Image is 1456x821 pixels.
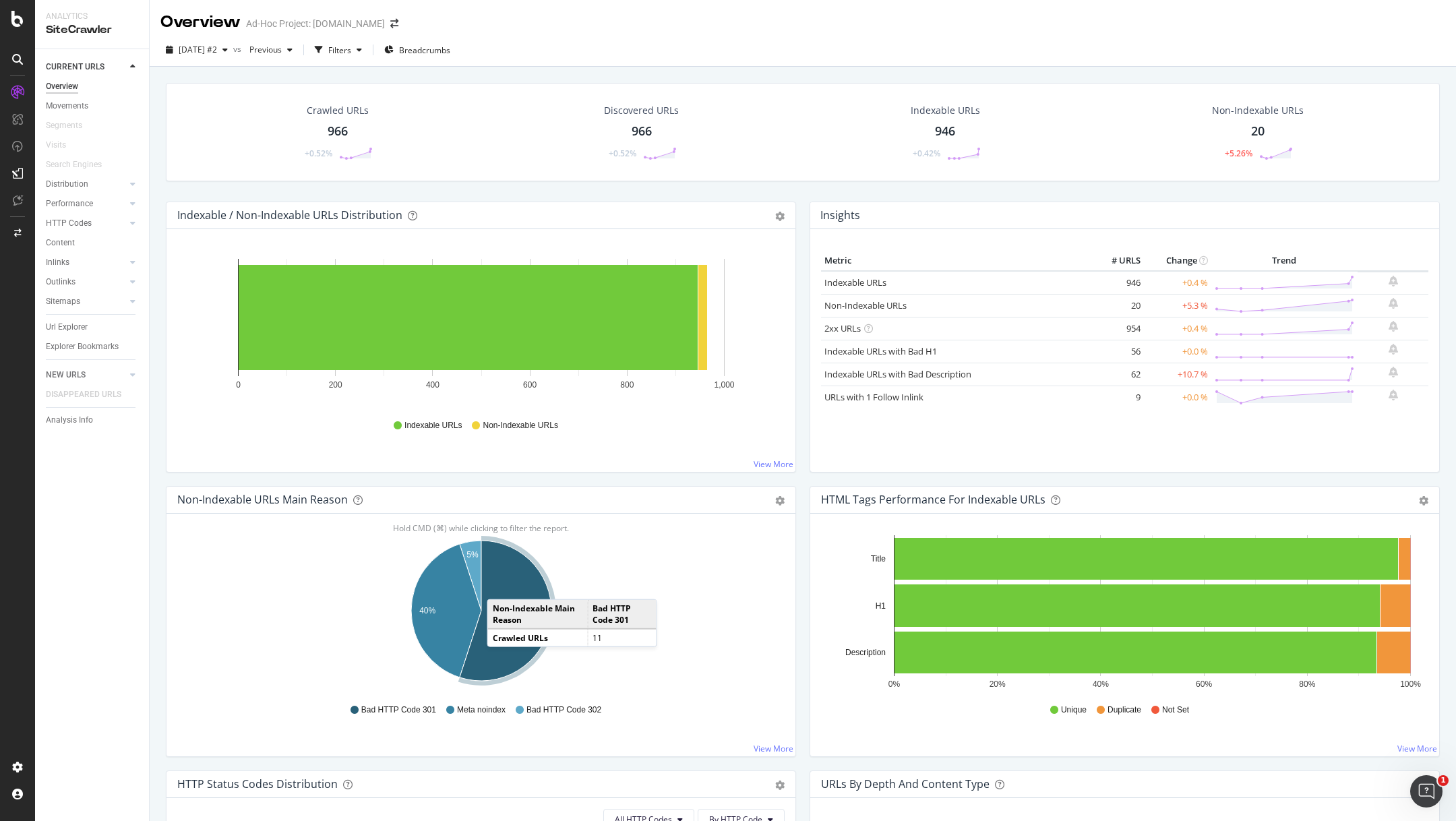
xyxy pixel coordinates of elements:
a: Url Explorer [46,320,140,334]
td: +0.4 % [1144,317,1211,340]
div: bell-plus [1389,367,1398,377]
a: View More [754,458,793,470]
a: Analysis Info [46,413,140,427]
text: Title [871,554,886,564]
a: Movements [46,99,140,113]
span: Not Set [1162,704,1189,716]
span: Bad HTTP Code 302 [526,704,601,716]
div: arrow-right-arrow-left [390,19,398,28]
button: Breadcrumbs [379,39,456,61]
td: Crawled URLs [488,629,588,646]
td: 56 [1090,340,1144,363]
td: +0.0 % [1144,340,1211,363]
a: Explorer Bookmarks [46,340,140,354]
a: Performance [46,197,126,211]
div: Overview [160,11,241,34]
div: bell-plus [1389,344,1398,355]
a: HTTP Codes [46,216,126,231]
text: 60% [1196,679,1212,689]
svg: A chart. [821,535,1429,692]
text: 1,000 [714,380,734,390]
span: Indexable URLs [404,420,462,431]
div: Crawled URLs [307,104,369,117]
a: Segments [46,119,96,133]
th: Metric [821,251,1090,271]
a: Inlinks [46,255,126,270]
a: NEW URLS [46,368,126,382]
a: DISAPPEARED URLS [46,388,135,402]
td: +10.7 % [1144,363,1211,386]
span: Breadcrumbs [399,44,450,56]
span: Bad HTTP Code 301 [361,704,436,716]
td: Bad HTTP Code 301 [588,600,657,629]
h4: Insights [820,206,860,224]
span: Previous [244,44,282,55]
text: 600 [523,380,537,390]
span: Duplicate [1108,704,1141,716]
text: 400 [426,380,439,390]
a: Overview [46,80,140,94]
div: Analytics [46,11,138,22]
text: 0% [888,679,901,689]
td: 954 [1090,317,1144,340]
th: Trend [1211,251,1358,271]
div: Filters [328,44,351,56]
div: 20 [1251,123,1265,140]
div: Performance [46,197,93,211]
div: bell-plus [1389,298,1398,309]
div: Sitemaps [46,295,80,309]
div: A chart. [177,535,785,692]
div: Distribution [46,177,88,191]
div: Outlinks [46,275,75,289]
div: Analysis Info [46,413,93,427]
div: Visits [46,138,66,152]
td: +0.4 % [1144,271,1211,295]
div: HTTP Codes [46,216,92,231]
div: SiteCrawler [46,22,138,38]
text: 5% [466,550,479,559]
a: Search Engines [46,158,115,172]
text: 0 [236,380,241,390]
div: Segments [46,119,82,133]
text: 20% [990,679,1006,689]
div: DISAPPEARED URLS [46,388,121,402]
span: Meta noindex [457,704,506,716]
span: 2025 Sep. 30th #2 [179,44,217,55]
div: +0.52% [609,148,636,159]
div: Url Explorer [46,320,88,334]
svg: A chart. [177,251,785,407]
td: 946 [1090,271,1144,295]
div: Indexable / Non-Indexable URLs Distribution [177,208,402,222]
td: +0.0 % [1144,386,1211,408]
text: 40% [419,606,435,615]
div: +0.52% [305,148,332,159]
div: Inlinks [46,255,69,270]
a: View More [754,743,793,754]
div: bell-plus [1389,321,1398,332]
div: 946 [935,123,955,140]
div: +5.26% [1225,148,1252,159]
text: 80% [1299,679,1315,689]
iframe: Intercom live chat [1410,775,1443,808]
td: 11 [588,629,657,646]
th: # URLS [1090,251,1144,271]
button: Filters [309,39,367,61]
div: CURRENT URLS [46,60,104,74]
div: Explorer Bookmarks [46,340,119,354]
div: bell-plus [1389,390,1398,400]
div: HTTP Status Codes Distribution [177,777,338,791]
td: 9 [1090,386,1144,408]
div: Search Engines [46,158,102,172]
td: Non-Indexable Main Reason [488,600,588,629]
text: Description [845,648,886,657]
a: Outlinks [46,275,126,289]
span: Unique [1061,704,1087,716]
a: Distribution [46,177,126,191]
a: Indexable URLs with Bad H1 [824,345,937,357]
a: Indexable URLs [824,276,886,288]
div: Content [46,236,75,250]
div: 966 [328,123,348,140]
div: URLs by Depth and Content Type [821,777,990,791]
div: gear [775,212,785,221]
text: 200 [329,380,342,390]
